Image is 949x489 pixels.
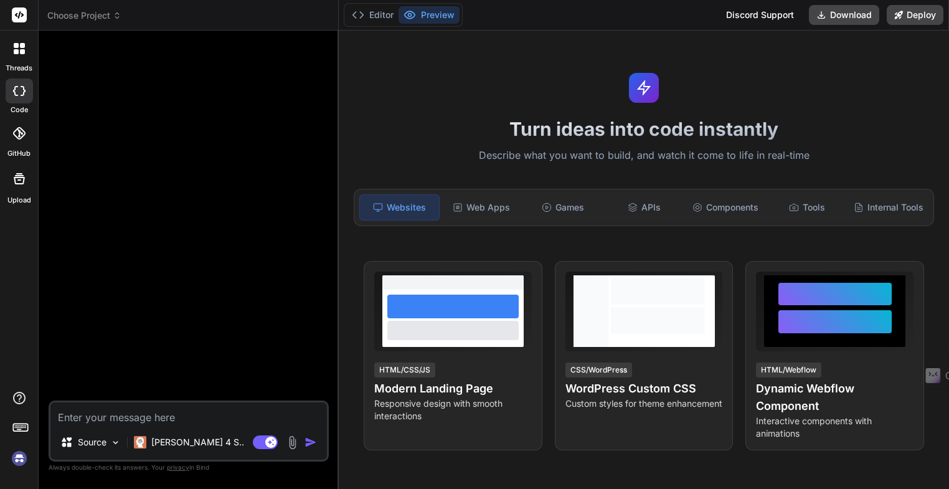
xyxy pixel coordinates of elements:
[347,6,399,24] button: Editor
[6,63,32,74] label: threads
[374,363,435,377] div: HTML/CSS/JS
[565,380,723,397] h4: WordPress Custom CSS
[605,194,684,221] div: APIs
[9,448,30,469] img: signin
[110,437,121,448] img: Pick Models
[11,105,28,115] label: code
[7,195,31,206] label: Upload
[151,436,244,449] p: [PERSON_NAME] 4 S..
[524,194,603,221] div: Games
[756,415,914,440] p: Interactive components with animations
[374,380,532,397] h4: Modern Landing Page
[565,363,632,377] div: CSS/WordPress
[686,194,765,221] div: Components
[756,380,914,415] h4: Dynamic Webflow Component
[167,463,189,471] span: privacy
[399,6,460,24] button: Preview
[305,436,317,449] img: icon
[565,397,723,410] p: Custom styles for theme enhancement
[719,5,801,25] div: Discord Support
[767,194,846,221] div: Tools
[887,5,943,25] button: Deploy
[809,5,879,25] button: Download
[78,436,106,449] p: Source
[7,148,31,159] label: GitHub
[374,397,532,422] p: Responsive design with smooth interactions
[849,194,928,221] div: Internal Tools
[49,462,329,473] p: Always double-check its answers. Your in Bind
[359,194,440,221] div: Websites
[134,436,146,449] img: Claude 4 Sonnet
[47,9,121,22] span: Choose Project
[285,435,300,450] img: attachment
[346,118,942,140] h1: Turn ideas into code instantly
[442,194,521,221] div: Web Apps
[756,363,821,377] div: HTML/Webflow
[346,148,942,164] p: Describe what you want to build, and watch it come to life in real-time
